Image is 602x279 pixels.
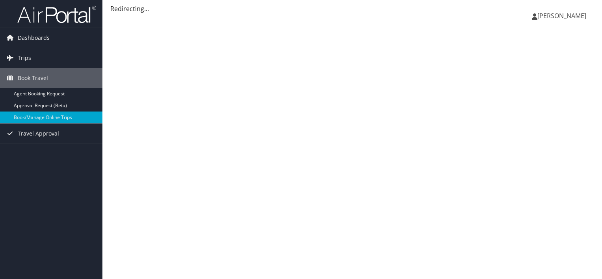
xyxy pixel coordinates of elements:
[18,68,48,88] span: Book Travel
[537,11,586,20] span: [PERSON_NAME]
[18,48,31,68] span: Trips
[18,28,50,48] span: Dashboards
[17,5,96,24] img: airportal-logo.png
[532,4,594,28] a: [PERSON_NAME]
[110,4,594,13] div: Redirecting...
[18,124,59,143] span: Travel Approval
